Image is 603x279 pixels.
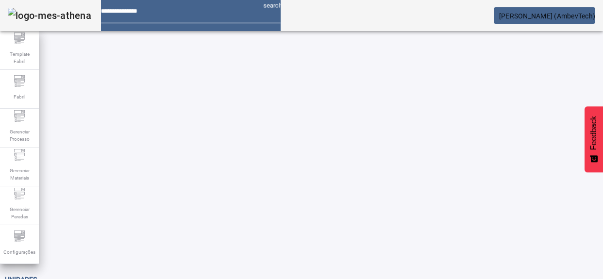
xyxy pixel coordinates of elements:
[589,116,598,150] span: Feedback
[499,12,595,20] span: [PERSON_NAME] (AmbevTech)
[8,8,91,23] img: logo-mes-athena
[11,90,28,103] span: Fabril
[5,125,34,146] span: Gerenciar Processo
[0,246,38,259] span: Configurações
[5,203,34,223] span: Gerenciar Paradas
[5,164,34,184] span: Gerenciar Materiais
[585,106,603,172] button: Feedback - Mostrar pesquisa
[5,48,34,68] span: Template Fabril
